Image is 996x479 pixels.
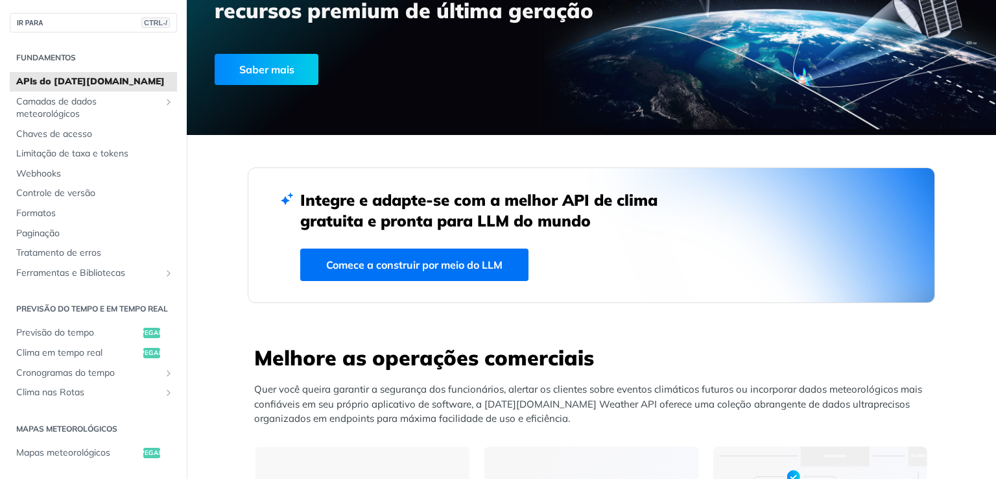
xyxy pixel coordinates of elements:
a: Limitação de taxa e tokens [10,144,177,164]
a: Controle de versão [10,184,177,203]
font: Ferramentas e Bibliotecas [16,267,125,278]
a: Previsão do tempopegar [10,323,177,343]
font: Camadas de dados meteorológicos [16,95,97,120]
button: Mostrar subpáginas para Cronogramas do Tempo [163,368,174,378]
font: Controle de versão [16,187,95,199]
font: Melhore as operações comerciais [254,345,594,371]
font: pegar [140,448,163,457]
font: Comece a construir por meio do LLM [326,258,503,271]
font: Clima nas Rotas [16,386,84,398]
a: Camadas de dados meteorológicosMostrar subpáginas para Camadas de Dados Meteorológicos [10,92,177,124]
a: Tratamento de erros [10,243,177,263]
font: Cronogramas do tempo [16,367,115,378]
a: Clima em tempo realpegar [10,343,177,363]
a: Cronogramas do tempoMostrar subpáginas para Cronogramas do Tempo [10,363,177,383]
font: Mapas meteorológicos [16,424,117,434]
button: Mostrar subpáginas para Clima em Rotas [163,387,174,398]
font: CTRL-/ [144,19,167,27]
font: Integre e adapte-se com a melhor API de clima gratuita e pronta para LLM do mundo [300,190,658,230]
font: Formatos [16,207,56,219]
font: Tratamento de erros [16,247,101,258]
a: Comece a construir por meio do LLM [300,249,528,281]
a: Ferramentas e BibliotecasMostrar subpáginas para Ferramentas e Bibliotecas [10,264,177,283]
font: Chaves de acesso [16,128,92,140]
font: Limitação de taxa e tokens [16,147,128,159]
font: Previsão do tempo e em tempo real [16,304,168,313]
a: Chaves de acesso [10,125,177,144]
font: IR PARA [17,19,43,27]
font: pegar [140,328,163,337]
a: Mapas meteorológicospegar [10,443,177,463]
font: pegar [140,349,163,357]
a: Clima nas RotasMostrar subpáginas para Clima em Rotas [10,383,177,402]
a: Formatos [10,204,177,223]
font: Paginação [16,227,60,239]
button: Mostrar subpáginas para Ferramentas e Bibliotecas [163,268,174,278]
a: APIs do [DATE][DOMAIN_NAME] [10,72,177,92]
a: Saber mais [215,54,527,85]
a: Webhooks [10,164,177,184]
a: Paginação [10,224,177,243]
button: IR PARACTRL-/ [10,13,177,32]
font: Fundamentos [16,53,76,62]
font: Webhooks [16,167,61,179]
font: APIs do [DATE][DOMAIN_NAME] [16,75,165,87]
font: Clima em tempo real [16,347,102,358]
button: Mostrar subpáginas para Camadas de Dados Meteorológicos [163,97,174,107]
font: Saber mais [239,63,294,76]
font: Quer você queira garantir a segurança dos funcionários, alertar os clientes sobre eventos climáti... [254,383,922,424]
font: Mapas meteorológicos [16,447,110,458]
font: Previsão do tempo [16,326,94,338]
